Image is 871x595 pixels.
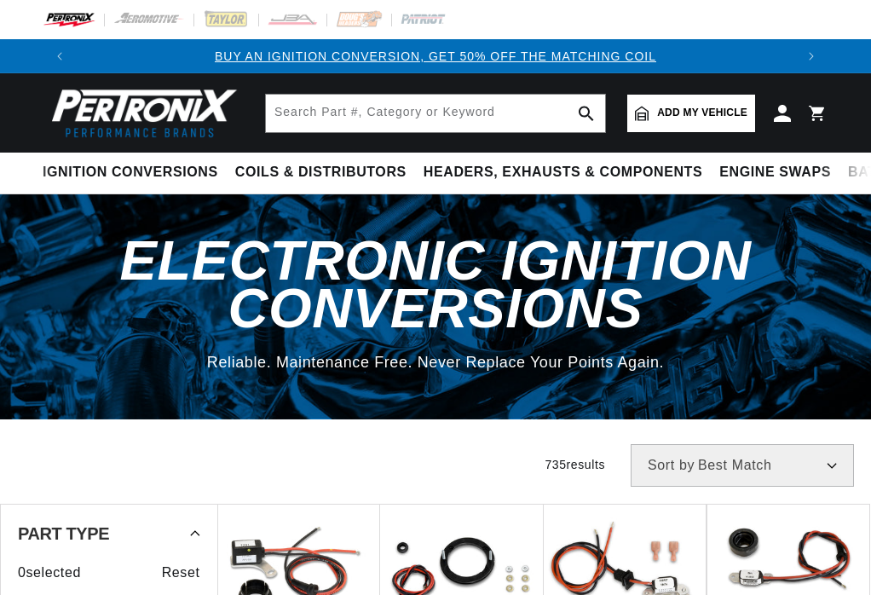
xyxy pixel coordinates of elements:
span: Sort by [648,459,695,472]
summary: Engine Swaps [711,153,839,193]
a: Add my vehicle [627,95,755,132]
div: 1 of 3 [77,47,794,66]
select: Sort by [631,444,854,487]
input: Search Part #, Category or Keyword [266,95,605,132]
summary: Ignition Conversions [43,153,227,193]
span: Headers, Exhausts & Components [424,164,702,182]
span: Coils & Distributors [235,164,407,182]
span: 0 selected [18,562,81,584]
span: Engine Swaps [719,164,831,182]
span: Ignition Conversions [43,164,218,182]
summary: Coils & Distributors [227,153,415,193]
span: 735 results [545,458,605,471]
button: search button [568,95,605,132]
span: Reliable. Maintenance Free. Never Replace Your Points Again. [207,354,664,371]
button: Translation missing: en.sections.announcements.previous_announcement [43,39,77,73]
summary: Headers, Exhausts & Components [415,153,711,193]
span: Reset [162,562,200,584]
div: Announcement [77,47,794,66]
a: BUY AN IGNITION CONVERSION, GET 50% OFF THE MATCHING COIL [215,49,656,63]
button: Translation missing: en.sections.announcements.next_announcement [794,39,828,73]
span: Part Type [18,525,109,542]
span: Electronic Ignition Conversions [120,229,752,338]
img: Pertronix [43,84,239,142]
span: Add my vehicle [657,105,747,121]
